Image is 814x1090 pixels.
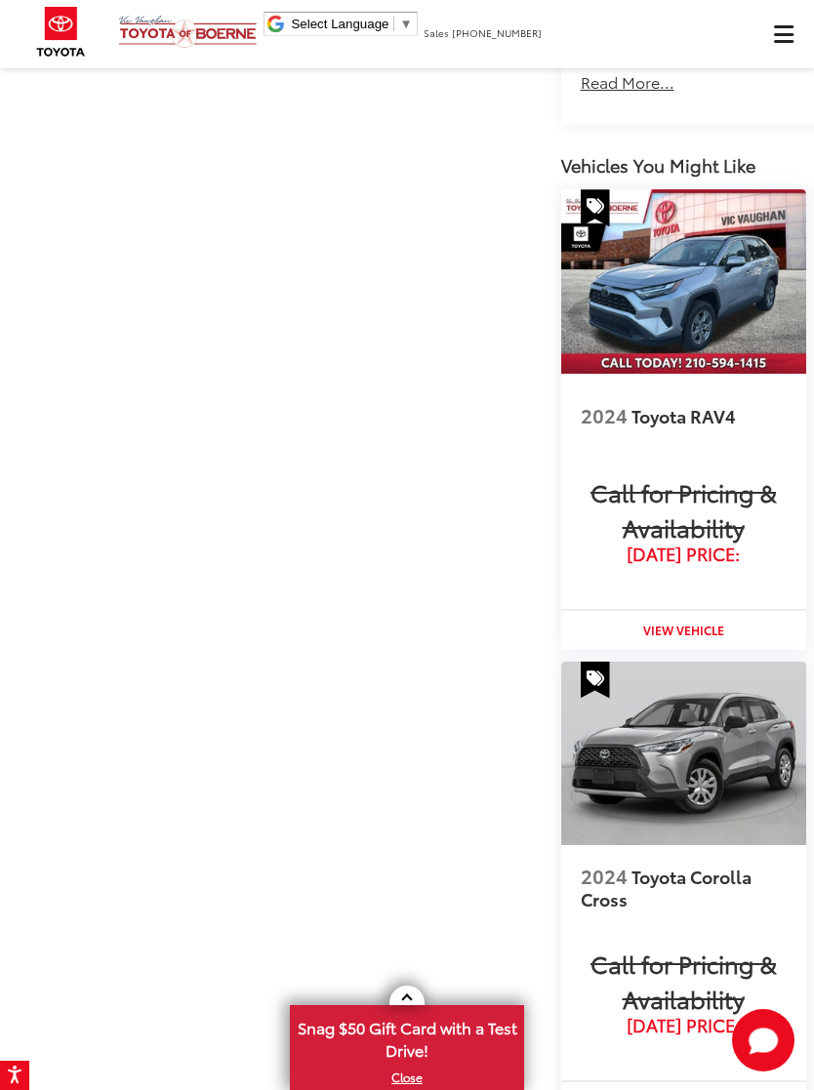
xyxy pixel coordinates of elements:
[631,403,740,428] span: Toyota RAV4
[581,474,787,545] span: Call for Pricing & Availability
[118,15,258,49] img: Vic Vaughan Toyota of Boerne
[732,1009,794,1071] button: Toggle Chat Window
[581,381,787,451] a: 2024 Toyota RAV4
[452,25,542,40] span: [PHONE_NUMBER]
[581,189,610,226] span: Special
[581,864,752,911] span: Toyota Corolla Cross
[561,662,806,845] img: 2024 Toyota Corolla Cross LE
[561,189,806,373] a: 2024 Toyota RAV4 XLE 2024 Toyota RAV4 XLE
[643,622,724,638] strong: View Vehicle
[424,25,449,40] span: Sales
[393,17,394,31] span: ​
[561,662,806,845] a: 2024 Toyota Corolla Cross LE 2024 Toyota Corolla Cross LE
[291,17,412,31] a: Select Language​
[399,17,412,31] span: ▼
[581,545,787,564] span: [DATE] Price:
[561,189,806,373] img: 2024 Toyota RAV4 XLE
[581,1016,787,1035] span: [DATE] Price:
[581,52,674,94] button: Read More...
[581,946,787,1016] span: Call for Pricing & Availability
[581,862,628,889] span: 2024
[561,611,806,650] a: View Vehicle
[581,852,787,922] a: 2024 Toyota Corolla Cross
[292,1007,522,1067] span: Snag $50 Gift Card with a Test Drive!
[291,17,388,31] span: Select Language
[732,1009,794,1071] svg: Start Chat
[581,662,610,699] span: Special
[581,401,628,428] span: 2024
